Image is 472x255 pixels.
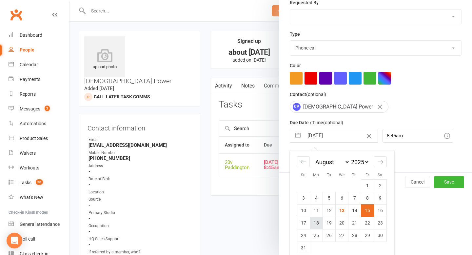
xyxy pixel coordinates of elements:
a: Dashboard [9,28,69,43]
td: Tuesday, August 26, 2025 [323,229,335,242]
td: Sunday, August 24, 2025 [297,229,310,242]
small: Sa [378,173,382,177]
td: Monday, August 18, 2025 [310,217,323,229]
a: Product Sales [9,131,69,146]
td: Sunday, August 10, 2025 [297,204,310,217]
div: Open Intercom Messenger [7,233,22,248]
small: Su [301,173,305,177]
td: Sunday, August 17, 2025 [297,217,310,229]
div: Product Sales [20,136,48,141]
div: What's New [20,195,43,200]
td: Saturday, August 23, 2025 [374,217,386,229]
td: Tuesday, August 19, 2025 [323,217,335,229]
small: (optional) [306,92,326,97]
small: Tu [327,173,331,177]
label: Color [290,62,301,69]
td: Saturday, August 16, 2025 [374,204,386,217]
small: We [339,173,344,177]
td: Saturday, August 30, 2025 [374,229,386,242]
td: Thursday, August 14, 2025 [348,204,361,217]
td: Friday, August 1, 2025 [361,179,374,192]
td: Wednesday, August 13, 2025 [335,204,348,217]
a: People [9,43,69,57]
button: Save [434,176,464,188]
a: Messages 2 [9,102,69,116]
td: Wednesday, August 20, 2025 [335,217,348,229]
td: Saturday, August 9, 2025 [374,192,386,204]
span: CP [293,103,301,111]
div: Tasks [20,180,31,185]
small: Th [352,173,357,177]
label: Type [290,30,300,38]
td: Tuesday, August 5, 2025 [323,192,335,204]
small: Mo [313,173,319,177]
button: Cancel [405,176,430,188]
button: Clear Date [363,129,375,142]
a: General attendance kiosk mode [9,217,69,232]
div: Move forward to switch to the next month. [374,156,387,167]
td: Tuesday, August 12, 2025 [323,204,335,217]
td: Friday, August 8, 2025 [361,192,374,204]
td: Monday, August 25, 2025 [310,229,323,242]
div: Automations [20,121,46,126]
td: Saturday, August 2, 2025 [374,179,386,192]
td: Friday, August 22, 2025 [361,217,374,229]
div: General attendance [20,222,60,227]
span: 2 [45,106,50,111]
a: Workouts [9,161,69,175]
div: People [20,47,34,52]
span: 30 [36,179,43,185]
a: Automations [9,116,69,131]
a: Payments [9,72,69,87]
div: Messages [20,106,40,111]
small: (optional) [323,120,343,125]
small: Fr [365,173,369,177]
a: Tasks 30 [9,175,69,190]
label: Contact [290,91,326,98]
td: Sunday, August 31, 2025 [297,242,310,254]
label: Due Date / Time [290,119,343,126]
a: Waivers [9,146,69,161]
td: Wednesday, August 6, 2025 [335,192,348,204]
div: Workouts [20,165,39,170]
div: [DEMOGRAPHIC_DATA] Power [290,101,388,113]
td: Friday, August 29, 2025 [361,229,374,242]
td: Thursday, August 28, 2025 [348,229,361,242]
a: Clubworx [8,7,24,23]
div: Move backward to switch to the previous month. [297,156,310,167]
div: Dashboard [20,32,42,38]
td: Thursday, August 7, 2025 [348,192,361,204]
label: Email preferences [290,149,328,156]
td: Monday, August 4, 2025 [310,192,323,204]
td: Sunday, August 3, 2025 [297,192,310,204]
div: Reports [20,91,36,97]
td: Thursday, August 21, 2025 [348,217,361,229]
a: Roll call [9,232,69,246]
td: Wednesday, August 27, 2025 [335,229,348,242]
a: What's New [9,190,69,205]
div: Payments [20,77,40,82]
a: Reports [9,87,69,102]
div: Waivers [20,150,36,156]
div: Roll call [20,236,35,242]
a: Calendar [9,57,69,72]
div: Calendar [20,62,38,67]
td: Monday, August 11, 2025 [310,204,323,217]
td: Selected. Friday, August 15, 2025 [361,204,374,217]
